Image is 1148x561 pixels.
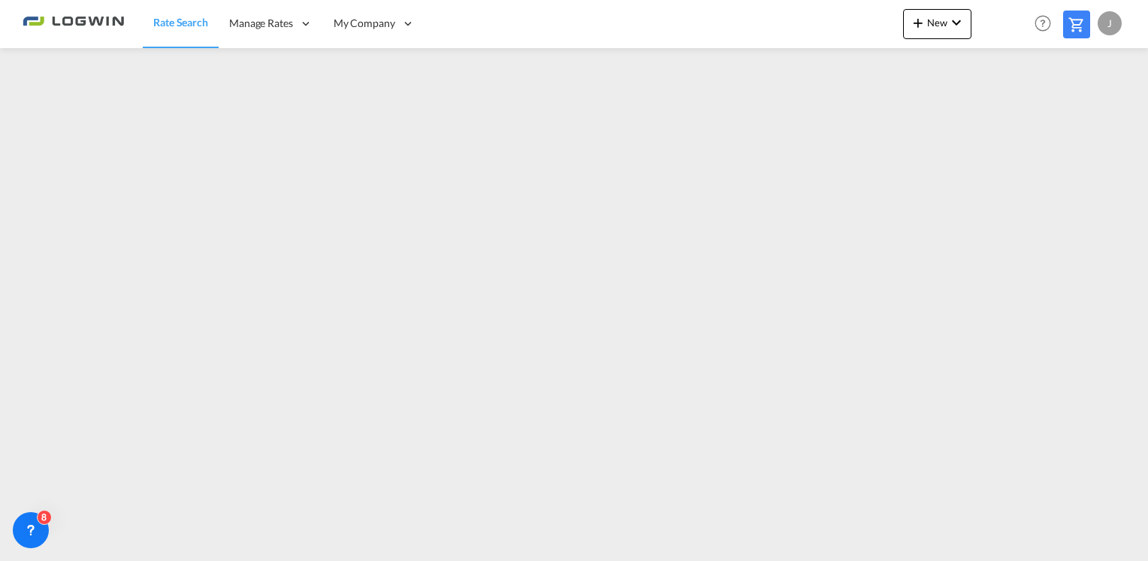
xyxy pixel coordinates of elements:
[229,16,293,31] span: Manage Rates
[903,9,971,39] button: icon-plus 400-fgNewicon-chevron-down
[947,14,965,32] md-icon: icon-chevron-down
[23,7,124,41] img: 2761ae10d95411efa20a1f5e0282d2d7.png
[1098,11,1122,35] div: J
[909,17,965,29] span: New
[1030,11,1063,38] div: Help
[334,16,395,31] span: My Company
[1030,11,1056,36] span: Help
[153,16,208,29] span: Rate Search
[909,14,927,32] md-icon: icon-plus 400-fg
